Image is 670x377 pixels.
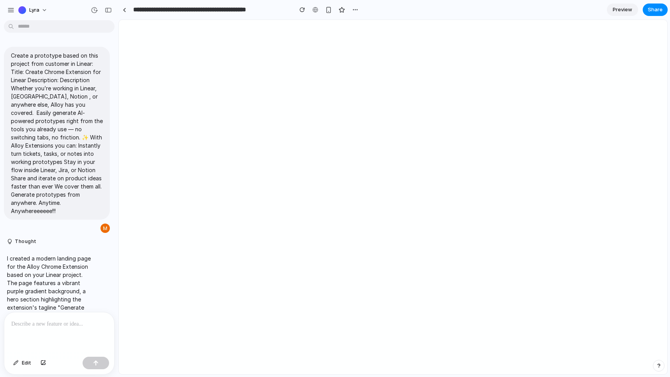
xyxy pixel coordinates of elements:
[15,4,51,16] button: Lyra
[7,254,92,369] p: I created a modern landing page for the Alloy Chrome Extension based on your Linear project. The ...
[22,359,31,367] span: Edit
[613,6,632,14] span: Preview
[11,51,103,215] p: Create a prototype based on this project from customer in Linear: Title: Create Chrome Extension ...
[9,357,35,369] button: Edit
[643,4,668,16] button: Share
[648,6,663,14] span: Share
[607,4,638,16] a: Preview
[29,6,39,14] span: Lyra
